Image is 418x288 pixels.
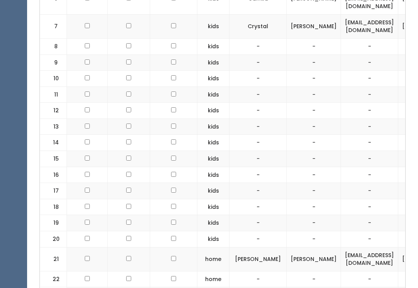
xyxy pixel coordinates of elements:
[230,86,287,103] td: -
[287,151,341,167] td: -
[230,103,287,119] td: -
[197,151,230,167] td: kids
[40,86,67,103] td: 11
[287,247,341,271] td: [PERSON_NAME]
[230,71,287,87] td: -
[230,38,287,54] td: -
[197,271,230,287] td: home
[197,38,230,54] td: kids
[197,71,230,87] td: kids
[40,54,67,71] td: 9
[197,183,230,199] td: kids
[341,151,398,167] td: -
[287,86,341,103] td: -
[197,103,230,119] td: kids
[287,199,341,215] td: -
[230,119,287,135] td: -
[40,71,67,87] td: 10
[197,14,230,38] td: kids
[197,119,230,135] td: kids
[230,215,287,231] td: -
[197,215,230,231] td: kids
[341,231,398,247] td: -
[197,54,230,71] td: kids
[341,38,398,54] td: -
[197,135,230,151] td: kids
[40,151,67,167] td: 15
[230,199,287,215] td: -
[341,71,398,87] td: -
[287,231,341,247] td: -
[230,54,287,71] td: -
[197,247,230,271] td: home
[341,215,398,231] td: -
[230,183,287,199] td: -
[230,231,287,247] td: -
[287,54,341,71] td: -
[341,86,398,103] td: -
[341,135,398,151] td: -
[287,135,341,151] td: -
[40,119,67,135] td: 13
[40,199,67,215] td: 18
[341,54,398,71] td: -
[341,14,398,38] td: [EMAIL_ADDRESS][DOMAIN_NAME]
[40,215,67,231] td: 19
[287,215,341,231] td: -
[341,199,398,215] td: -
[230,14,287,38] td: Crystal
[230,247,287,271] td: [PERSON_NAME]
[40,103,67,119] td: 12
[40,231,67,247] td: 20
[230,135,287,151] td: -
[341,167,398,183] td: -
[287,103,341,119] td: -
[40,271,67,287] td: 22
[40,14,67,38] td: 7
[287,167,341,183] td: -
[197,199,230,215] td: kids
[40,38,67,54] td: 8
[287,38,341,54] td: -
[230,167,287,183] td: -
[197,231,230,247] td: kids
[40,183,67,199] td: 17
[40,247,67,271] td: 21
[341,271,398,287] td: -
[230,151,287,167] td: -
[40,135,67,151] td: 14
[341,103,398,119] td: -
[197,86,230,103] td: kids
[230,271,287,287] td: -
[40,167,67,183] td: 16
[341,119,398,135] td: -
[341,247,398,271] td: [EMAIL_ADDRESS][DOMAIN_NAME]
[287,71,341,87] td: -
[287,14,341,38] td: [PERSON_NAME]
[287,183,341,199] td: -
[287,119,341,135] td: -
[197,167,230,183] td: kids
[287,271,341,287] td: -
[341,183,398,199] td: -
